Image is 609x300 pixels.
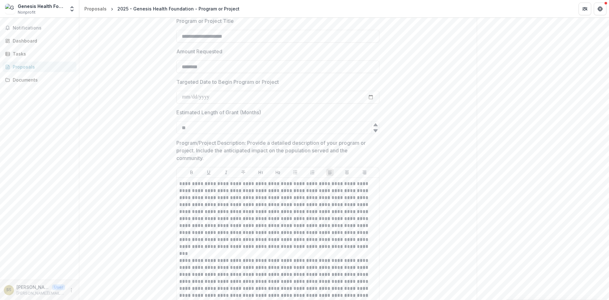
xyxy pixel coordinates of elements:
button: Open entity switcher [68,3,76,15]
a: Dashboard [3,36,76,46]
p: [PERSON_NAME][EMAIL_ADDRESS][PERSON_NAME][DOMAIN_NAME] [16,290,65,296]
button: Bullet List [291,169,299,176]
span: Nonprofit [18,10,36,15]
p: [PERSON_NAME] [16,284,49,290]
div: Genesis Health Foundation [18,3,65,10]
div: Dashboard [13,37,71,44]
p: Program/Project Description: Provide a detailed description of your program or project. Include t... [176,139,376,162]
img: Genesis Health Foundation [5,4,15,14]
p: Estimated Length of Grant (Months) [176,109,261,116]
div: 2025 - Genesis Health Foundation - Program or Project [117,5,239,12]
button: Italicize [222,169,230,176]
nav: breadcrumb [82,4,242,13]
div: Sarah Schore [6,288,11,292]
p: Program or Project Title [176,17,234,25]
button: Ordered List [309,169,316,176]
button: Notifications [3,23,76,33]
button: Bold [188,169,195,176]
a: Proposals [82,4,109,13]
a: Tasks [3,49,76,59]
button: More [68,286,75,294]
button: Align Center [343,169,351,176]
button: Align Right [361,169,368,176]
button: Get Help [594,3,606,15]
a: Documents [3,75,76,85]
button: Underline [205,169,213,176]
p: User [52,284,65,290]
button: Heading 2 [274,169,282,176]
button: Partners [579,3,591,15]
p: Targeted Date to Begin Program or Project [176,78,279,86]
button: Strike [239,169,247,176]
a: Proposals [3,62,76,72]
div: Documents [13,77,71,83]
button: Align Left [326,169,334,176]
div: Tasks [13,50,71,57]
button: Heading 1 [257,169,265,176]
div: Proposals [13,63,71,70]
p: Amount Requested [176,48,222,55]
span: Notifications [13,25,74,31]
div: Proposals [84,5,107,12]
